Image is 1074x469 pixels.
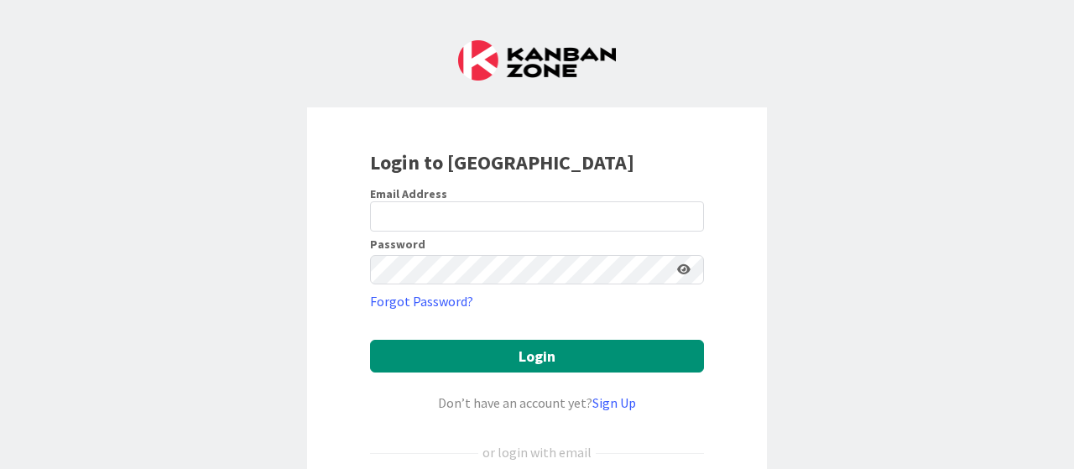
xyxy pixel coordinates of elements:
[370,340,704,373] button: Login
[370,393,704,413] div: Don’t have an account yet?
[370,291,473,311] a: Forgot Password?
[370,186,447,201] label: Email Address
[478,442,596,462] div: or login with email
[370,238,425,250] label: Password
[458,40,616,81] img: Kanban Zone
[370,149,634,175] b: Login to [GEOGRAPHIC_DATA]
[592,394,636,411] a: Sign Up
